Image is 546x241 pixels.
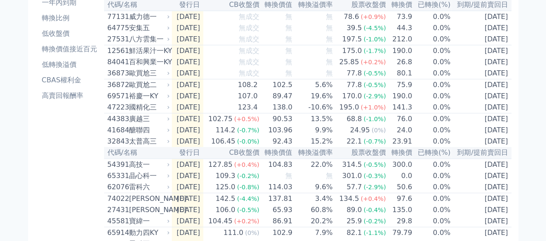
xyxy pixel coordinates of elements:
span: (-0.5%) [363,81,386,88]
div: 175.0 [341,46,364,56]
td: 114.03 [260,182,293,193]
span: (-0.2%) [237,172,259,179]
div: 68.8 [345,114,364,124]
td: [DATE] [451,22,511,34]
div: 170.0 [341,91,364,101]
div: 69571 [107,91,127,101]
td: 79.79 [386,227,413,239]
td: [DATE] [172,136,204,147]
span: (-2.9%) [363,184,386,191]
div: 12561 [107,46,127,56]
td: [DATE] [451,113,511,125]
td: 26.8 [386,56,413,68]
div: 威力德一 [129,12,168,22]
td: 0.0% [413,204,451,216]
div: 197.5 [341,34,364,44]
span: 無成交 [239,47,259,55]
div: 195.0 [338,102,361,113]
a: 高賣回報酬率 [38,89,101,103]
td: 0.0% [413,193,451,205]
div: 77.8 [345,80,364,90]
th: 股票收盤價 [333,147,386,159]
div: 25.85 [338,57,361,67]
td: [DATE] [172,68,204,79]
span: 無 [326,172,333,180]
span: (+0.2%) [234,218,259,225]
span: (-2.9%) [363,93,386,100]
td: 102.9 [260,227,293,239]
div: 47223 [107,102,127,113]
div: 62076 [107,182,127,192]
td: 24.0 [386,125,413,136]
td: 19.6% [293,91,333,102]
td: 0.0% [413,227,451,239]
span: (-1.0%) [363,116,386,122]
li: 低收盤價 [38,28,101,39]
td: 0.0% [413,159,451,170]
td: [DATE] [172,182,204,193]
td: 0.0% [413,56,451,68]
td: [DATE] [172,216,204,227]
td: 97.6 [386,193,413,205]
td: 0.0% [413,45,451,57]
th: 到期/提前賣回日 [451,147,511,159]
td: [DATE] [172,34,204,45]
div: 27431 [107,205,127,215]
td: [DATE] [172,227,204,239]
th: 轉換價值 [260,147,293,159]
td: 0.0% [413,22,451,34]
div: 八方雲集一 [129,34,168,44]
td: [DATE] [172,125,204,136]
div: 106.45 [209,136,237,147]
span: (-0.2%) [363,218,386,225]
span: (-0.8%) [237,184,259,191]
td: [DATE] [451,204,511,216]
td: -10.6% [293,102,333,113]
td: [DATE] [172,102,204,113]
td: 76.0 [386,113,413,125]
div: 57.7 [345,182,364,192]
td: [DATE] [451,227,511,239]
span: (0%) [245,229,259,236]
th: 轉換溢價率 [293,147,333,159]
div: 84041 [107,57,127,67]
td: 44.3 [386,22,413,34]
td: [DATE] [451,34,511,45]
td: [DATE] [172,113,204,125]
div: 24.95 [348,125,372,135]
div: 127.85 [206,160,234,170]
div: 百和興業一KY [129,57,168,67]
td: 0.0 [386,170,413,182]
td: 29.8 [386,216,413,227]
td: 0.0% [413,216,451,227]
div: 301.0 [341,171,364,181]
td: 0.0% [413,113,451,125]
td: 212.0 [386,34,413,45]
span: (+0.4%) [361,195,386,202]
span: 無 [285,13,292,21]
td: 5.6% [293,79,333,91]
td: [DATE] [172,22,204,34]
span: (-0.3%) [363,172,386,179]
div: 高技一 [129,160,168,170]
span: 無 [285,58,292,66]
td: 75.9 [386,79,413,91]
span: 無 [326,47,333,55]
li: 低轉換溢價 [38,59,101,70]
div: 107.0 [236,91,259,101]
a: 低轉換溢價 [38,58,101,72]
td: 0.0% [413,102,451,113]
div: 鮮活果汁一KY [129,46,168,56]
li: 轉換價值接近百元 [38,44,101,54]
div: 晶心科一 [129,171,168,181]
td: 22.0% [293,159,333,170]
div: 27531 [107,34,127,44]
td: [DATE] [172,91,204,102]
td: 90.53 [260,113,293,125]
div: 123.4 [236,102,259,113]
span: 無成交 [239,24,259,32]
td: 0.0% [413,68,451,79]
div: 142.5 [214,194,237,204]
td: 92.43 [260,136,293,147]
div: 77.8 [345,68,364,78]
